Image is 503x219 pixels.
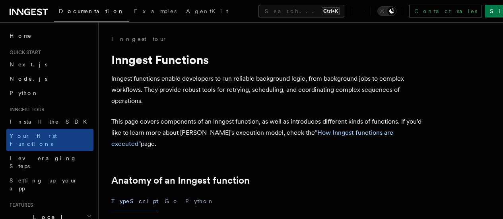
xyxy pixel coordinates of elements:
span: Setting up your app [10,177,78,192]
span: Python [10,90,39,96]
a: Node.js [6,72,93,86]
a: Next.js [6,57,93,72]
a: Examples [129,2,181,21]
span: Install the SDK [10,118,92,125]
span: Inngest tour [6,107,45,113]
span: Your first Functions [10,133,57,147]
span: AgentKit [186,8,228,14]
a: Anatomy of an Inngest function [111,175,250,186]
a: Your first Functions [6,129,93,151]
p: Inngest functions enable developers to run reliable background logic, from background jobs to com... [111,73,429,107]
span: Quick start [6,49,41,56]
a: Contact sales [409,5,482,17]
button: Go [165,192,179,210]
span: Home [10,32,32,40]
span: Examples [134,8,177,14]
a: Python [6,86,93,100]
span: Node.js [10,76,47,82]
span: Next.js [10,61,47,68]
span: Documentation [59,8,124,14]
button: TypeScript [111,192,158,210]
kbd: Ctrl+K [322,7,340,15]
button: Python [185,192,214,210]
button: Toggle dark mode [377,6,396,16]
a: Setting up your app [6,173,93,196]
a: Inngest tour [111,35,167,43]
a: AgentKit [181,2,233,21]
span: Leveraging Steps [10,155,77,169]
h1: Inngest Functions [111,52,429,67]
p: This page covers components of an Inngest function, as well as introduces different kinds of func... [111,116,429,149]
span: Features [6,202,33,208]
a: Install the SDK [6,114,93,129]
a: Documentation [54,2,129,22]
button: Search...Ctrl+K [258,5,344,17]
a: Leveraging Steps [6,151,93,173]
a: Home [6,29,93,43]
